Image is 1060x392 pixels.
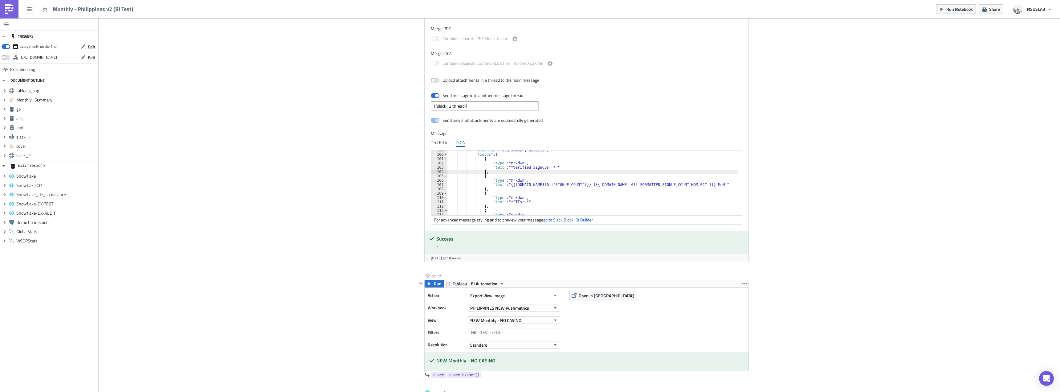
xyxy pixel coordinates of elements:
label: Resolution [428,340,465,349]
body: Rich Text Area. Press ALT-0 for help. [2,2,321,7]
button: Combine separate CSV and XLSX files into one XLSX file [546,60,554,67]
span: gp [16,106,97,112]
div: Text Editor [431,138,450,147]
span: Snowflake-DX-TEST [16,201,97,207]
span: Edit [88,54,95,61]
label: Merge PDF [431,26,742,31]
span: GlobalStats [16,229,97,234]
div: - [436,243,744,249]
div: 113 [431,208,447,213]
span: slack_2 [16,153,97,158]
div: 101 [431,157,447,161]
span: Export View Image [470,292,505,299]
button: Hide content [417,280,424,287]
button: Tableau - BI Automation [443,280,507,287]
span: cover [431,273,456,279]
label: Combine separate CSV and XLSX files into one XLSX file [431,60,554,68]
div: 102 [431,161,447,165]
span: Monthly_Summary [16,97,97,103]
span: tableau_png [16,88,97,93]
span: Open in [GEOGRAPHIC_DATA] [579,292,634,299]
div: every month on the 2nd [20,42,56,51]
div: 108 [431,187,447,191]
div: DATA EXPLORER [10,160,45,171]
span: NEW Monthly - NO CASINO [470,317,521,324]
span: Snowflake_de_compliance [16,192,97,197]
span: Execution Log [10,64,35,75]
div: JSON [456,138,465,147]
label: View [428,316,465,325]
span: WSOPStats [16,238,97,244]
span: Snowflake CP [16,183,97,188]
span: slack_1 [16,134,97,140]
div: DOCUMENT OUTLINE [10,75,45,86]
span: PHILIPPINES NEW Pushmetrics [470,305,529,311]
img: Avatar [1013,4,1023,14]
span: acq [16,116,97,121]
div: Send only if all attachments are successfully generated. [442,118,544,123]
span: cover [433,372,444,378]
button: Run Notebook [936,4,976,14]
div: 110 [431,196,447,200]
button: PHILIPPINES NEW Pushmetrics [468,304,560,312]
div: 107 [431,183,447,187]
div: 109 [431,191,447,196]
label: Upload attachments in a thread to the main message [431,77,539,83]
span: pmt [16,125,97,130]
div: https://pushmetrics.io/api/v1/report/1WLem42LaN/webhook?token=feb43950fbd94336913a19fd7896c375 [20,53,57,62]
h5: Success [436,236,744,241]
input: Filter1=Value1&... [468,328,560,337]
div: 105 [431,174,447,178]
button: Standard [468,341,560,349]
span: Edit [88,43,95,50]
button: Edit [78,42,98,52]
label: Send message into another message thread. [431,93,525,98]
span: Run Notebook [946,6,973,12]
label: Message [431,131,742,136]
div: For advanced message styling and to preview your message . [431,215,742,224]
div: 100 [431,152,447,157]
a: cover.export() [447,372,481,378]
button: Combine separate PDF files into one [511,35,519,43]
div: 103 [431,165,447,170]
span: cover [16,143,97,149]
button: Export View Image [468,292,560,299]
label: Combine separate PDF files into one [431,35,519,43]
button: Share [979,4,1003,14]
span: Share [989,6,1000,12]
span: Monthly - Philippines v2 (BI Test) [53,6,134,13]
label: Merge CSV [431,51,742,56]
span: Run [434,280,442,287]
span: Standard [470,342,487,348]
img: PushMetrics [4,4,14,14]
label: Workbook [428,303,465,312]
input: {{ slack_1.thread }} [431,101,539,111]
div: 111 [431,200,447,204]
button: Open in [GEOGRAPHIC_DATA] [569,291,636,300]
p: BI Automated Monthly Reports - [GEOGRAPHIC_DATA] [2,2,321,7]
button: Run [425,280,444,287]
div: Open Intercom Messenger [1039,371,1054,386]
h5: NEW Monthly - NO CASINO [436,358,744,363]
span: cover.export() [449,372,479,378]
span: Snowflake [16,173,97,179]
span: Tableau - BI Automation [453,280,497,287]
div: 106 [431,178,447,183]
div: 104 [431,170,447,174]
span: [DATE] at 18:44:49 [431,255,462,261]
label: Action [428,291,465,300]
button: NSUSLAB [1009,2,1055,16]
a: go to Slack Block Kit Builder [543,217,593,223]
div: 112 [431,204,447,208]
button: NEW Monthly - NO CASINO [468,316,560,324]
span: Demo Connection [16,220,97,225]
button: Edit [78,53,98,62]
div: 114 [431,213,447,217]
div: TRIGGERS [10,31,34,42]
span: Snowflake-DX-AUDIT [16,210,97,216]
span: NSUSLAB [1027,6,1045,12]
label: Filters [428,328,465,337]
a: cover [431,372,446,378]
